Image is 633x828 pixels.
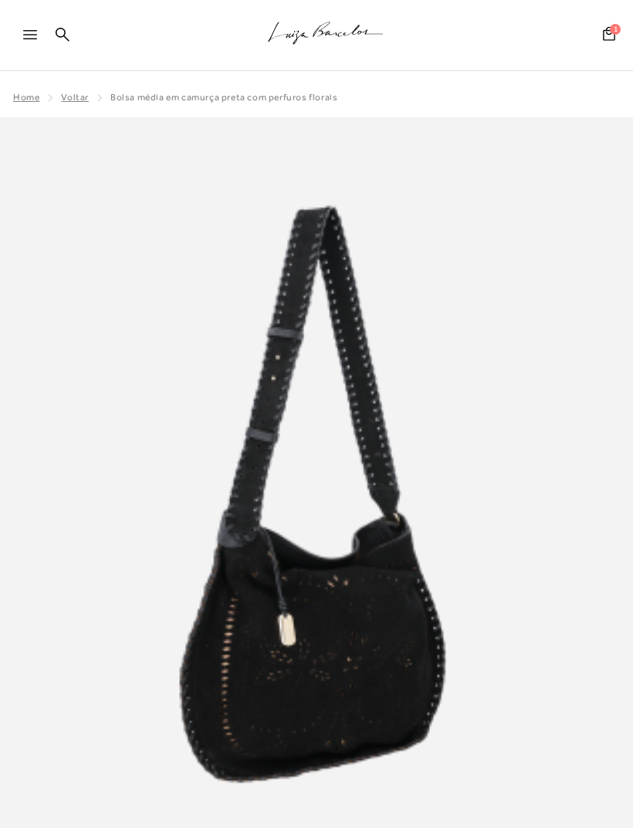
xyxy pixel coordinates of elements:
button: 1 [598,25,620,46]
a: Voltar [61,92,89,103]
a: Home [13,92,39,103]
span: 1 [610,24,621,35]
span: BOLSA MÉDIA EM CAMURÇA PRETA COM PERFUROS FLORAIS [110,92,337,103]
